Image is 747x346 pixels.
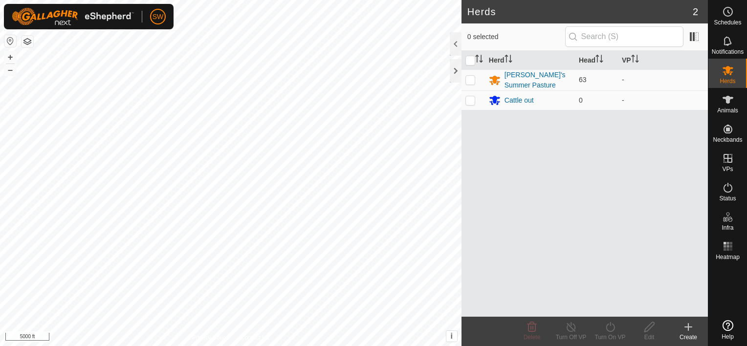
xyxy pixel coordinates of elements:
span: SW [153,12,164,22]
p-sorticon: Activate to sort [595,56,603,64]
div: Edit [630,333,669,342]
button: Reset Map [4,35,16,47]
th: Herd [485,51,575,70]
div: [PERSON_NAME]'s Summer Pasture [505,70,571,90]
span: Help [722,334,734,340]
span: i [451,332,453,340]
p-sorticon: Activate to sort [631,56,639,64]
button: – [4,64,16,76]
h2: Herds [467,6,693,18]
th: VP [618,51,708,70]
a: Help [708,316,747,344]
input: Search (S) [565,26,683,47]
button: + [4,51,16,63]
span: Heatmap [716,254,740,260]
div: Turn Off VP [551,333,591,342]
button: i [446,331,457,342]
p-sorticon: Activate to sort [505,56,512,64]
td: - [618,69,708,90]
a: Contact Us [241,333,269,342]
span: Neckbands [713,137,742,143]
span: Animals [717,108,738,113]
span: 2 [693,4,698,19]
p-sorticon: Activate to sort [475,56,483,64]
span: Infra [722,225,733,231]
div: Cattle out [505,95,534,106]
span: 0 [579,96,583,104]
div: Create [669,333,708,342]
td: - [618,90,708,110]
span: Notifications [712,49,744,55]
th: Head [575,51,618,70]
button: Map Layers [22,36,33,47]
span: 0 selected [467,32,565,42]
div: Turn On VP [591,333,630,342]
img: Gallagher Logo [12,8,134,25]
a: Privacy Policy [192,333,229,342]
span: Schedules [714,20,741,25]
span: VPs [722,166,733,172]
span: Herds [720,78,735,84]
span: Delete [524,334,541,341]
span: Status [719,195,736,201]
span: 63 [579,76,587,84]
